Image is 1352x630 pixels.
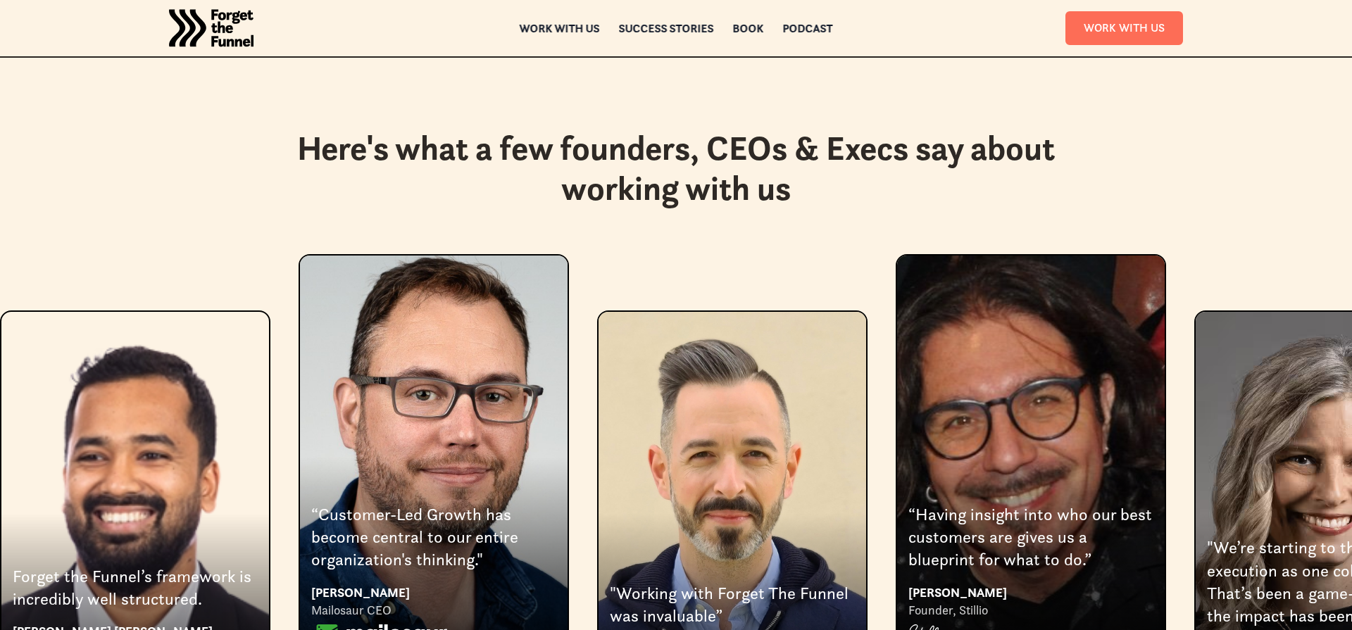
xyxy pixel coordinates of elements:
div: “Customer-Led Growth has become central to our entire organization's thinking." [311,503,556,572]
h2: Here's what a few founders, CEOs & Execs say about working with us [239,128,1113,209]
div: Mailosaur CEO [311,602,556,619]
a: Podcast [783,23,833,33]
div: [PERSON_NAME] [908,583,1153,602]
div: “Having insight into who our best customers are gives us a blueprint for what to do.” [908,503,1153,572]
a: Work With Us [1065,11,1183,44]
a: Book [733,23,764,33]
div: "Working with Forget The Funnel was invaluable” [610,582,855,628]
div: Forget the Funnel’s framework is incredibly well structured. [13,565,258,611]
div: Founder, Stillio [908,602,1153,619]
a: Success Stories [619,23,714,33]
div: [PERSON_NAME] [311,583,556,602]
a: Work with us [520,23,600,33]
